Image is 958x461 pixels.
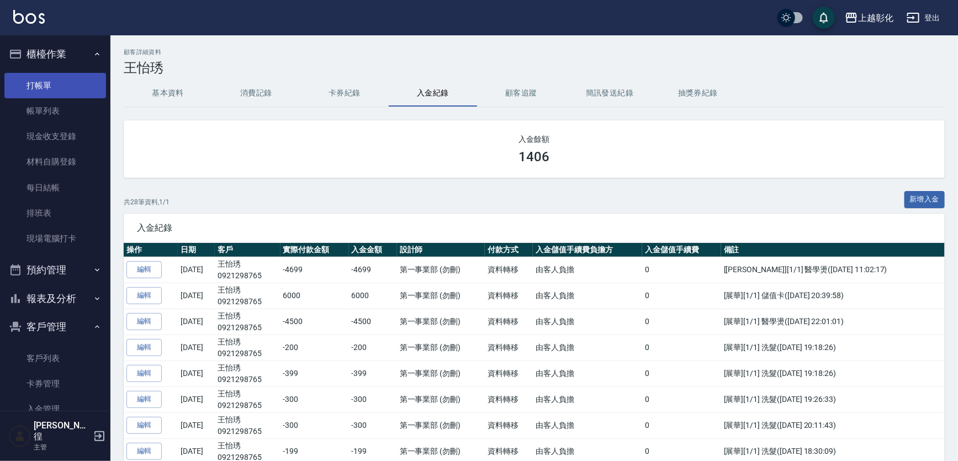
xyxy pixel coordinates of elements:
td: 王怡琇 [215,309,280,335]
a: 編輯 [126,261,162,278]
p: 0921298765 [218,296,278,308]
a: 現金收支登錄 [4,124,106,149]
th: 入金金額 [349,243,397,257]
th: 實際付款金額 [280,243,349,257]
th: 付款方式 [485,243,533,257]
td: [DATE] [178,309,215,335]
td: 第一事業部 (勿刪) [397,361,485,386]
a: 每日結帳 [4,175,106,200]
td: 由客人負擔 [533,361,642,386]
button: 基本資料 [124,80,212,107]
td: 第一事業部 (勿刪) [397,309,485,335]
button: 顧客追蹤 [477,80,565,107]
td: [DATE] [178,412,215,438]
td: [展華][1/1] 儲值卡([DATE] 20:39:58) [721,283,945,309]
p: 0921298765 [218,426,278,437]
a: 編輯 [126,391,162,408]
td: 資料轉移 [485,412,533,438]
td: 6000 [349,283,397,309]
a: 現場電腦打卡 [4,226,106,251]
th: 日期 [178,243,215,257]
a: 客戶列表 [4,346,106,371]
td: 0 [642,309,721,335]
td: 王怡琇 [215,335,280,361]
td: [展華][1/1] 洗髮([DATE] 19:18:26) [721,361,945,386]
button: 預約管理 [4,256,106,284]
td: 0 [642,283,721,309]
td: -4500 [280,309,349,335]
td: [展華][1/1] 洗髮([DATE] 19:18:26) [721,335,945,361]
a: 編輯 [126,417,162,434]
td: 6000 [280,283,349,309]
td: [展華][1/1] 洗髮([DATE] 19:26:33) [721,386,945,412]
td: 第一事業部 (勿刪) [397,412,485,438]
td: 第一事業部 (勿刪) [397,386,485,412]
td: 由客人負擔 [533,283,642,309]
a: 編輯 [126,339,162,356]
td: 0 [642,361,721,386]
th: 入金儲值手續費負擔方 [533,243,642,257]
td: 由客人負擔 [533,386,642,412]
td: 由客人負擔 [533,257,642,283]
td: [DATE] [178,335,215,361]
img: Person [9,425,31,447]
td: 資料轉移 [485,361,533,386]
a: 打帳單 [4,73,106,98]
td: 0 [642,386,721,412]
button: 櫃檯作業 [4,40,106,68]
a: 入金管理 [4,396,106,422]
td: 資料轉移 [485,257,533,283]
button: 入金紀錄 [389,80,477,107]
td: 資料轉移 [485,309,533,335]
td: 王怡琇 [215,361,280,386]
a: 編輯 [126,365,162,382]
div: 上越彰化 [858,11,893,25]
img: Logo [13,10,45,24]
td: 第一事業部 (勿刪) [397,283,485,309]
td: -399 [280,361,349,386]
h3: 王怡琇 [124,60,945,76]
p: 0921298765 [218,270,278,282]
td: [[PERSON_NAME]][1/1] 醫學燙([DATE] 11:02:17) [721,257,945,283]
td: -4699 [349,257,397,283]
th: 入金儲值手續費 [642,243,721,257]
p: 0921298765 [218,400,278,411]
td: [DATE] [178,257,215,283]
button: 登出 [902,8,945,28]
td: -300 [349,412,397,438]
td: 0 [642,335,721,361]
button: 消費記錄 [212,80,300,107]
td: [DATE] [178,386,215,412]
td: [DATE] [178,283,215,309]
h2: 顧客詳細資料 [124,49,945,56]
a: 排班表 [4,200,106,226]
td: 由客人負擔 [533,412,642,438]
p: 共 28 筆資料, 1 / 1 [124,197,170,207]
th: 備註 [721,243,945,257]
button: 卡券紀錄 [300,80,389,107]
h5: [PERSON_NAME]徨 [34,420,90,442]
td: 王怡琇 [215,412,280,438]
th: 設計師 [397,243,485,257]
td: 第一事業部 (勿刪) [397,257,485,283]
td: -200 [280,335,349,361]
button: save [813,7,835,29]
td: 0 [642,412,721,438]
span: 入金紀錄 [137,222,931,234]
a: 編輯 [126,287,162,304]
td: -4699 [280,257,349,283]
td: -300 [280,386,349,412]
button: 客戶管理 [4,312,106,341]
td: -4500 [349,309,397,335]
td: 0 [642,257,721,283]
button: 報表及分析 [4,284,106,313]
p: 0921298765 [218,348,278,359]
td: 第一事業部 (勿刪) [397,335,485,361]
td: 王怡琇 [215,386,280,412]
a: 帳單列表 [4,98,106,124]
button: 簡訊發送紀錄 [565,80,654,107]
td: 資料轉移 [485,386,533,412]
td: -300 [349,386,397,412]
td: -399 [349,361,397,386]
h2: 入金餘額 [137,134,931,145]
